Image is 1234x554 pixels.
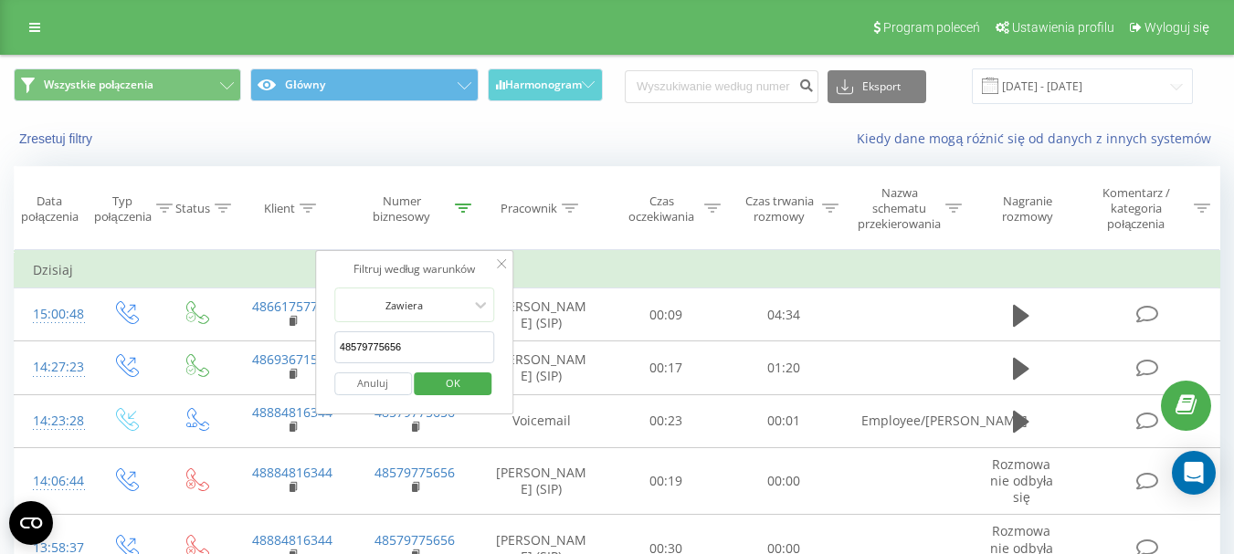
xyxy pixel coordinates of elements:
[33,464,71,499] div: 14:06:44
[505,78,582,91] span: Harmonogram
[607,447,725,515] td: 00:19
[44,78,153,92] span: Wszystkie połączenia
[374,531,455,549] a: 48579775656
[94,193,152,225] div: Typ połączenia
[252,298,332,315] a: 48661757772
[725,341,843,394] td: 01:20
[374,464,455,481] a: 48579775656
[334,331,495,363] input: Wprowadź wartość
[14,131,101,147] button: Zresetuj filtry
[625,70,818,103] input: Wyszukiwanie według numeru
[982,193,1074,225] div: Nagranie rozmowy
[1144,20,1209,35] span: Wyloguj się
[334,260,495,278] div: Filtruj według warunków
[252,403,332,421] a: 48884816344
[33,297,71,332] div: 15:00:48
[15,193,85,225] div: Data połączenia
[607,288,725,341] td: 00:09
[624,193,700,225] div: Czas oczekiwania
[1082,185,1189,232] div: Komentarz / kategoria połączenia
[175,201,210,216] div: Status
[607,394,725,447] td: 00:23
[353,193,450,225] div: Numer biznesowy
[501,201,557,216] div: Pracownik
[252,531,332,549] a: 48884816344
[843,394,965,447] td: Employee/[PERSON_NAME]
[14,68,241,101] button: Wszystkie połączenia
[264,201,295,216] div: Klient
[883,20,980,35] span: Program poleceń
[427,369,479,397] span: OK
[857,130,1220,147] a: Kiedy dane mogą różnić się od danych z innych systemów
[476,288,607,341] td: [PERSON_NAME] (SIP)
[607,341,725,394] td: 00:17
[252,464,332,481] a: 48884816344
[476,447,607,515] td: [PERSON_NAME] (SIP)
[415,372,492,395] button: OK
[33,350,71,385] div: 14:27:23
[252,350,332,368] a: 48693671503
[1172,451,1216,495] div: Open Intercom Messenger
[1012,20,1114,35] span: Ustawienia profilu
[9,501,53,545] button: Open CMP widget
[15,252,1220,288] td: Dzisiaj
[250,68,478,101] button: Główny
[990,455,1053,506] span: Rozmowa nie odbyła się
[858,185,941,232] div: Nazwa schematu przekierowania
[742,193,817,225] div: Czas trwania rozmowy
[334,372,412,395] button: Anuluj
[725,447,843,515] td: 00:00
[33,403,71,439] div: 14:23:28
[725,288,843,341] td: 04:34
[488,68,604,101] button: Harmonogram
[476,341,607,394] td: [PERSON_NAME] (SIP)
[725,394,843,447] td: 00:01
[476,394,607,447] td: Voicemail
[828,70,926,103] button: Eksport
